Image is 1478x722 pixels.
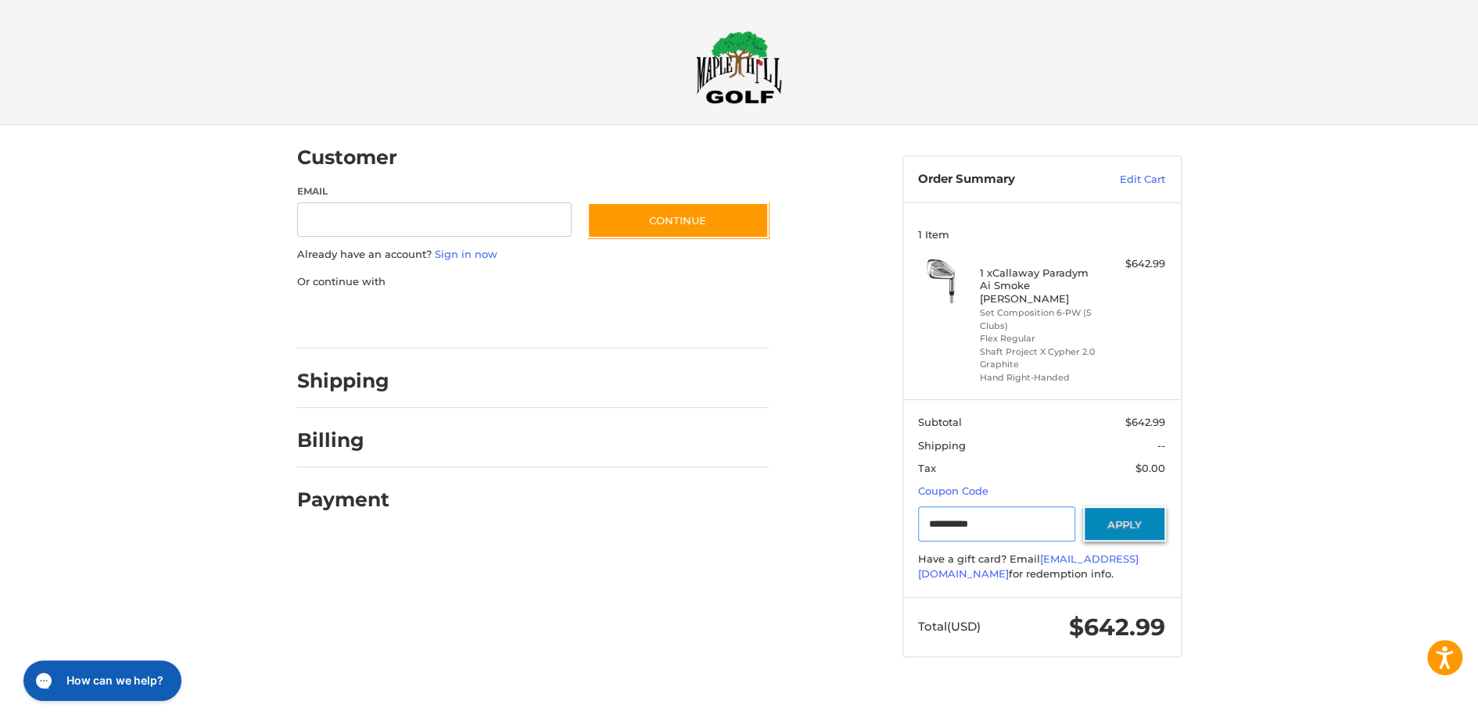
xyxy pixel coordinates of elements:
[297,145,397,170] h2: Customer
[918,506,1075,541] input: Gift Certificate or Coupon Code
[425,305,542,333] iframe: PayPal-paylater
[918,484,988,497] a: Coupon Code
[918,462,936,474] span: Tax
[918,619,981,634] span: Total (USD)
[297,247,769,263] p: Already have an account?
[696,30,782,104] img: Maple Hill Golf
[297,428,389,452] h2: Billing
[297,274,769,290] p: Or continue with
[980,345,1100,371] li: Shaft Project X Cypher 2.0 Graphite
[980,371,1100,384] li: Hand Right-Handed
[16,655,186,706] iframe: Gorgias live chat messenger
[918,172,1086,188] h3: Order Summary
[1083,506,1166,541] button: Apply
[1103,256,1165,272] div: $642.99
[587,202,769,238] button: Continue
[297,488,389,512] h2: Payment
[1349,680,1478,722] iframe: Google Customer Reviews
[918,228,1165,241] h3: 1 Item
[557,305,674,333] iframe: PayPal-venmo
[980,266,1100,305] h4: 1 x Callaway Paradym Ai Smoke [PERSON_NAME]
[980,306,1100,332] li: Set Composition 6-PW (5 Clubs)
[918,416,962,428] span: Subtotal
[297,184,572,198] label: Email
[292,305,409,333] iframe: PayPal-paypal
[980,332,1100,345] li: Flex Regular
[1125,416,1165,428] span: $642.99
[1135,462,1165,474] span: $0.00
[435,248,497,260] a: Sign in now
[1069,613,1165,642] span: $642.99
[918,552,1165,582] div: Have a gift card? Email for redemption info.
[1157,439,1165,452] span: --
[1086,172,1165,188] a: Edit Cart
[297,369,389,393] h2: Shipping
[918,439,966,452] span: Shipping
